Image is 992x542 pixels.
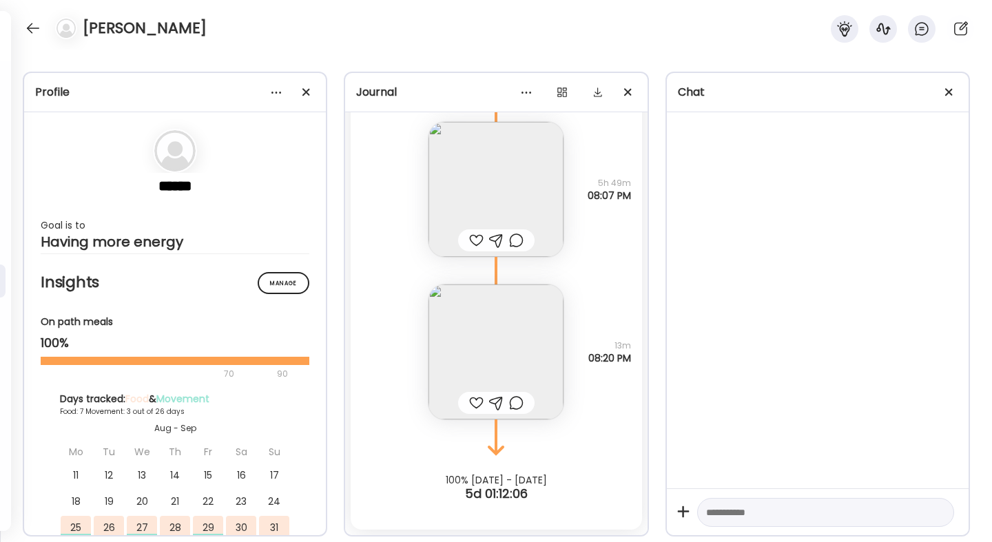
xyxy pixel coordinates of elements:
[226,463,256,487] div: 16
[345,475,647,486] div: 100% [DATE] - [DATE]
[193,516,223,539] div: 29
[41,366,273,382] div: 70
[160,490,190,513] div: 21
[160,516,190,539] div: 28
[193,440,223,463] div: Fr
[154,130,196,171] img: bg-avatar-default.svg
[35,84,315,101] div: Profile
[259,516,289,539] div: 31
[160,440,190,463] div: Th
[226,440,256,463] div: Sa
[61,440,91,463] div: Mo
[258,272,309,294] div: Manage
[61,516,91,539] div: 25
[226,490,256,513] div: 23
[588,352,631,364] span: 08:20 PM
[61,490,91,513] div: 18
[41,335,309,351] div: 100%
[60,422,290,435] div: Aug - Sep
[60,406,290,417] div: Food: 7 Movement: 3 out of 26 days
[41,315,309,329] div: On path meals
[259,440,289,463] div: Su
[94,490,124,513] div: 19
[94,440,124,463] div: Tu
[94,463,124,487] div: 12
[588,340,631,352] span: 13m
[127,440,157,463] div: We
[41,272,309,293] h2: Insights
[259,490,289,513] div: 24
[428,284,564,419] img: images%2F9FFxwHdsnEUPjlmoE6VhCvd6yK73%2FPG9mSqwXG9wCxZT0M9xh%2FOLQBrO2gExoGKuwEvCOY_240
[678,84,958,101] div: Chat
[356,84,636,101] div: Journal
[226,516,256,539] div: 30
[94,516,124,539] div: 26
[127,463,157,487] div: 13
[428,122,564,257] img: images%2F9FFxwHdsnEUPjlmoE6VhCvd6yK73%2Fpz28zGHNpy61zFchMBoW%2FxxUMqlERnnILEDfhVFbL_240
[259,463,289,487] div: 17
[41,233,309,250] div: Having more energy
[56,19,76,38] img: bg-avatar-default.svg
[276,366,289,382] div: 90
[127,490,157,513] div: 20
[193,463,223,487] div: 15
[588,177,631,189] span: 5h 49m
[127,516,157,539] div: 27
[61,463,91,487] div: 11
[41,217,309,233] div: Goal is to
[83,17,207,39] h4: [PERSON_NAME]
[160,463,190,487] div: 14
[193,490,223,513] div: 22
[60,392,290,406] div: Days tracked: &
[345,486,647,502] div: 5d 01:12:06
[156,392,209,406] span: Movement
[588,189,631,202] span: 08:07 PM
[125,392,149,406] span: Food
